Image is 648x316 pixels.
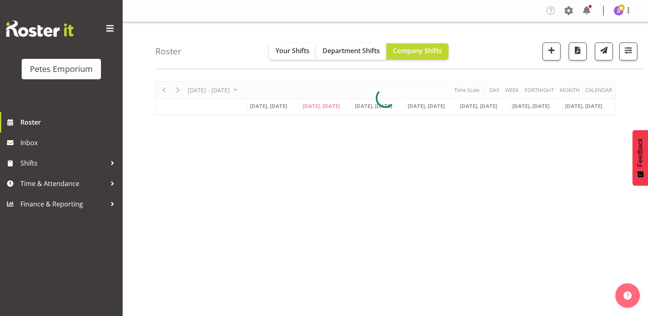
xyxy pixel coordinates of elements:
button: Company Shifts [386,43,448,60]
span: Department Shifts [323,46,380,55]
button: Department Shifts [316,43,386,60]
span: Roster [20,116,119,128]
img: help-xxl-2.png [623,291,632,300]
button: Filter Shifts [619,43,637,61]
button: Feedback - Show survey [632,130,648,186]
span: Finance & Reporting [20,198,106,210]
span: Company Shifts [393,46,442,55]
span: Time & Attendance [20,177,106,190]
span: Your Shifts [276,46,309,55]
button: Download a PDF of the roster according to the set date range. [569,43,587,61]
h4: Roster [155,47,182,56]
img: Rosterit website logo [6,20,74,37]
button: Send a list of all shifts for the selected filtered period to all rostered employees. [595,43,613,61]
button: Add a new shift [543,43,561,61]
img: janelle-jonkers702.jpg [614,6,623,16]
button: Your Shifts [269,43,316,60]
div: Petes Emporium [30,63,93,75]
span: Feedback [637,138,644,167]
span: Shifts [20,157,106,169]
span: Inbox [20,137,119,149]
